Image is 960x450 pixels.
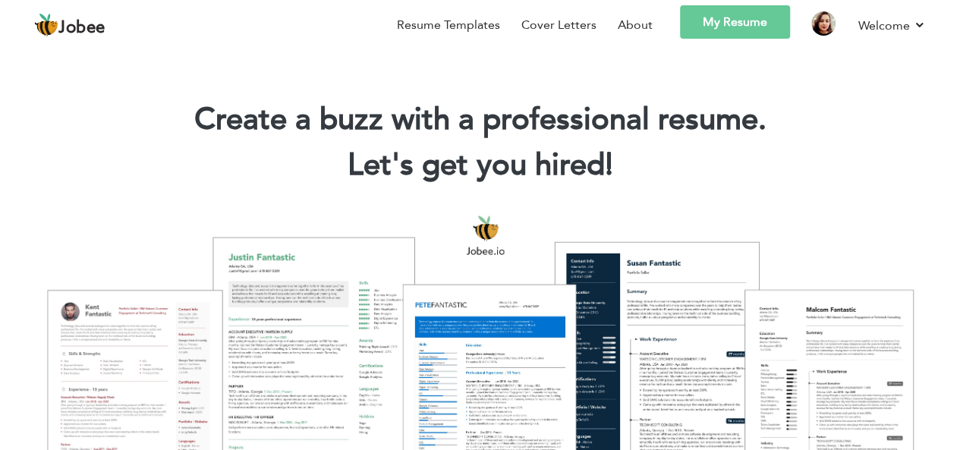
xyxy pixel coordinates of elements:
a: Resume Templates [397,16,500,34]
a: My Resume [680,5,790,39]
img: Profile Img [811,11,836,36]
h2: Let's [23,146,937,185]
span: | [606,144,612,186]
a: About [618,16,653,34]
span: Jobee [58,20,105,36]
a: Welcome [858,16,926,35]
h1: Create a buzz with a professional resume. [23,100,937,140]
span: get you hired! [422,144,613,186]
a: Jobee [34,13,105,37]
a: Cover Letters [521,16,596,34]
img: jobee.io [34,13,58,37]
